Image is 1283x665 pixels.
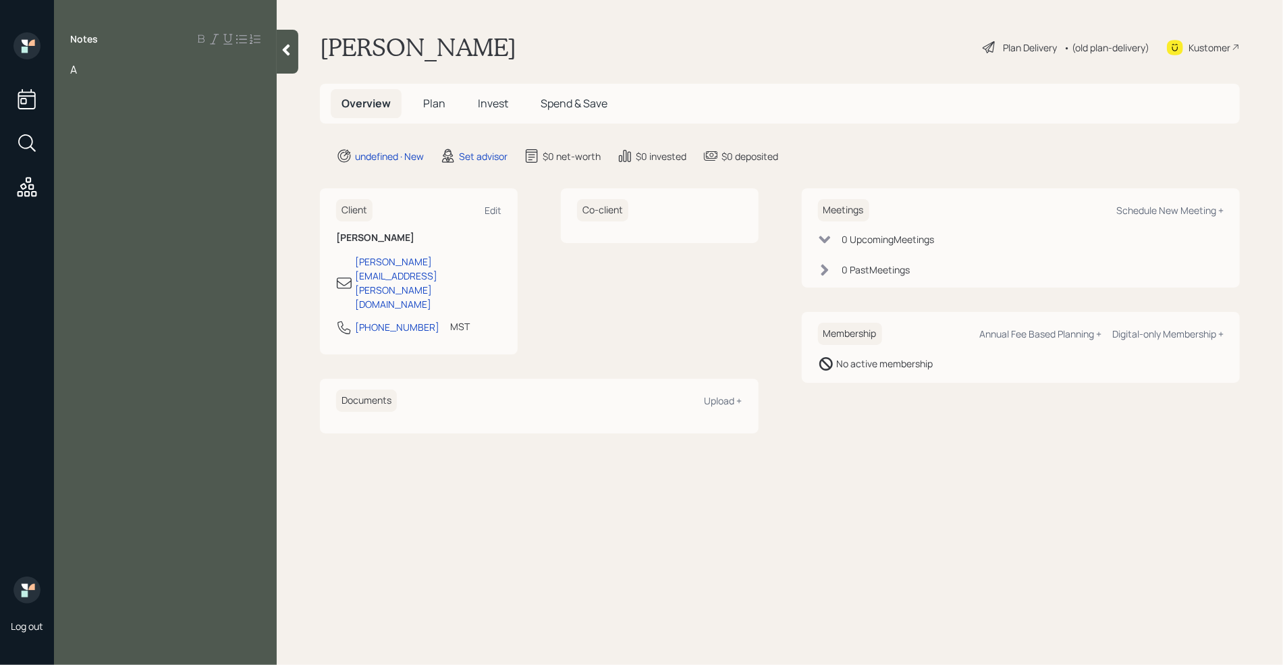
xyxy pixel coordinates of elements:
[11,620,43,633] div: Log out
[543,149,601,163] div: $0 net-worth
[818,199,869,221] h6: Meetings
[1112,327,1224,340] div: Digital-only Membership +
[423,96,445,111] span: Plan
[459,149,508,163] div: Set advisor
[355,149,424,163] div: undefined · New
[342,96,391,111] span: Overview
[721,149,778,163] div: $0 deposited
[320,32,516,62] h1: [PERSON_NAME]
[842,263,910,277] div: 0 Past Meeting s
[577,199,628,221] h6: Co-client
[336,199,373,221] h6: Client
[478,96,508,111] span: Invest
[541,96,607,111] span: Spend & Save
[1064,41,1149,55] div: • (old plan-delivery)
[70,62,77,77] span: A
[13,577,40,604] img: retirable_logo.png
[636,149,686,163] div: $0 invested
[837,356,933,371] div: No active membership
[1116,204,1224,217] div: Schedule New Meeting +
[1189,41,1230,55] div: Kustomer
[336,232,501,244] h6: [PERSON_NAME]
[355,255,501,311] div: [PERSON_NAME][EMAIL_ADDRESS][PERSON_NAME][DOMAIN_NAME]
[705,394,742,407] div: Upload +
[485,204,501,217] div: Edit
[70,32,98,46] label: Notes
[1003,41,1057,55] div: Plan Delivery
[450,319,470,334] div: MST
[842,232,935,246] div: 0 Upcoming Meeting s
[818,323,882,345] h6: Membership
[979,327,1101,340] div: Annual Fee Based Planning +
[336,390,397,412] h6: Documents
[355,320,439,334] div: [PHONE_NUMBER]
